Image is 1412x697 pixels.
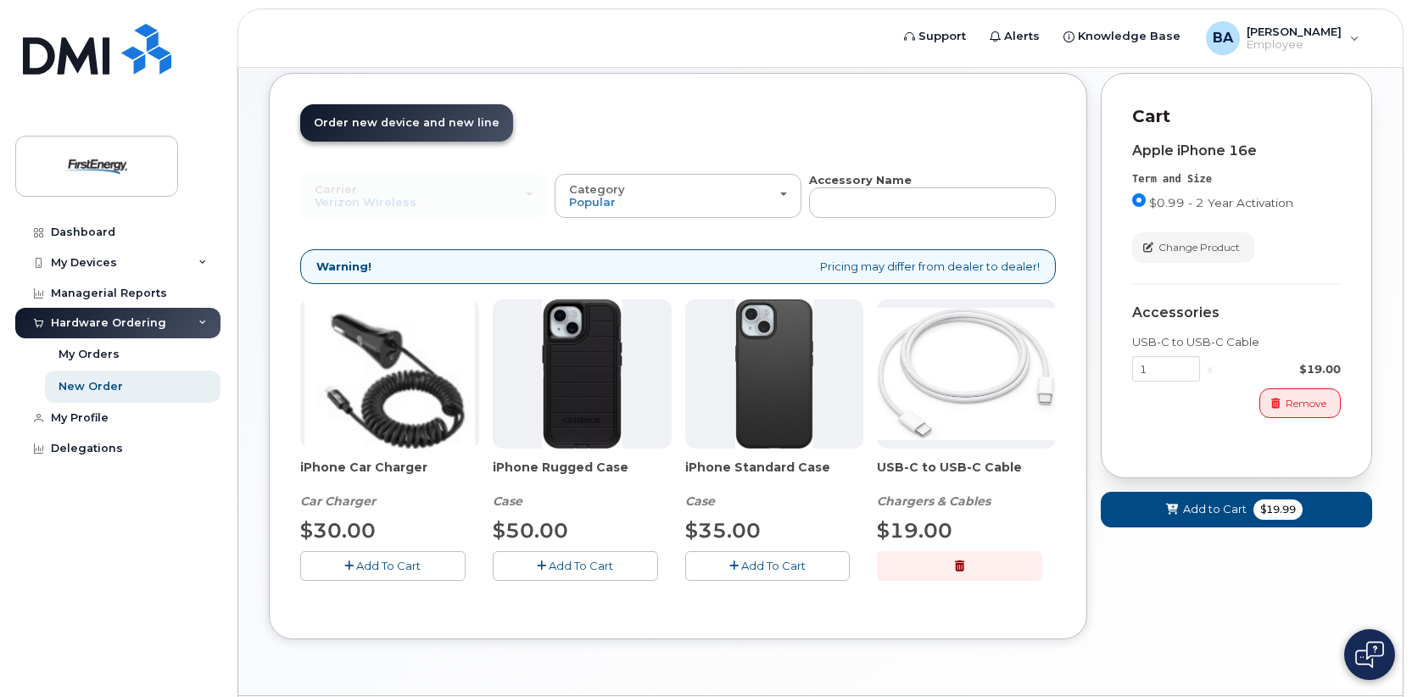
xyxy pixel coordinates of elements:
[1149,196,1293,209] span: $0.99 - 2 Year Activation
[1259,388,1341,418] button: Remove
[877,459,1056,493] span: USB-C to USB-C Cable
[1213,28,1233,48] span: BA
[1132,305,1341,321] div: Accessories
[877,518,952,543] span: $19.00
[1052,20,1192,53] a: Knowledge Base
[735,299,812,449] img: Symmetry.jpg
[685,459,864,493] span: iPhone Standard Case
[300,493,376,509] em: Car Charger
[1355,641,1384,668] img: Open chat
[1078,28,1180,45] span: Knowledge Base
[1132,143,1341,159] div: Apple iPhone 16e
[300,518,376,543] span: $30.00
[300,249,1056,284] div: Pricing may differ from dealer to dealer!
[685,518,761,543] span: $35.00
[1253,499,1303,520] span: $19.99
[1132,172,1341,187] div: Term and Size
[316,259,371,275] strong: Warning!
[1247,38,1342,52] span: Employee
[1247,25,1342,38] span: [PERSON_NAME]
[1132,232,1254,262] button: Change Product
[1194,21,1371,55] div: Bennett, Anthony M
[685,551,851,581] button: Add To Cart
[877,459,1056,510] div: USB-C to USB-C Cable
[493,459,672,493] span: iPhone Rugged Case
[569,182,625,196] span: Category
[1132,193,1146,207] input: $0.99 - 2 Year Activation
[877,308,1056,441] img: USB-C.jpg
[542,299,622,449] img: Defender.jpg
[549,559,613,572] span: Add To Cart
[300,459,479,493] span: iPhone Car Charger
[555,174,801,218] button: Category Popular
[304,299,475,449] img: iphonesecg.jpg
[300,459,479,510] div: iPhone Car Charger
[1004,28,1040,45] span: Alerts
[493,493,522,509] em: Case
[1286,396,1326,411] span: Remove
[685,493,715,509] em: Case
[1183,501,1247,517] span: Add to Cart
[1219,361,1341,377] div: $19.00
[1158,240,1240,255] span: Change Product
[569,195,616,209] span: Popular
[892,20,978,53] a: Support
[741,559,806,572] span: Add To Cart
[1200,361,1219,377] div: x
[314,116,500,129] span: Order new device and new line
[809,173,912,187] strong: Accessory Name
[978,20,1052,53] a: Alerts
[877,493,991,509] em: Chargers & Cables
[493,459,672,510] div: iPhone Rugged Case
[300,551,466,581] button: Add To Cart
[493,551,658,581] button: Add To Cart
[1132,104,1341,129] p: Cart
[1101,492,1372,527] button: Add to Cart $19.99
[1132,334,1341,350] div: USB-C to USB-C Cable
[356,559,421,572] span: Add To Cart
[493,518,568,543] span: $50.00
[685,459,864,510] div: iPhone Standard Case
[918,28,966,45] span: Support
